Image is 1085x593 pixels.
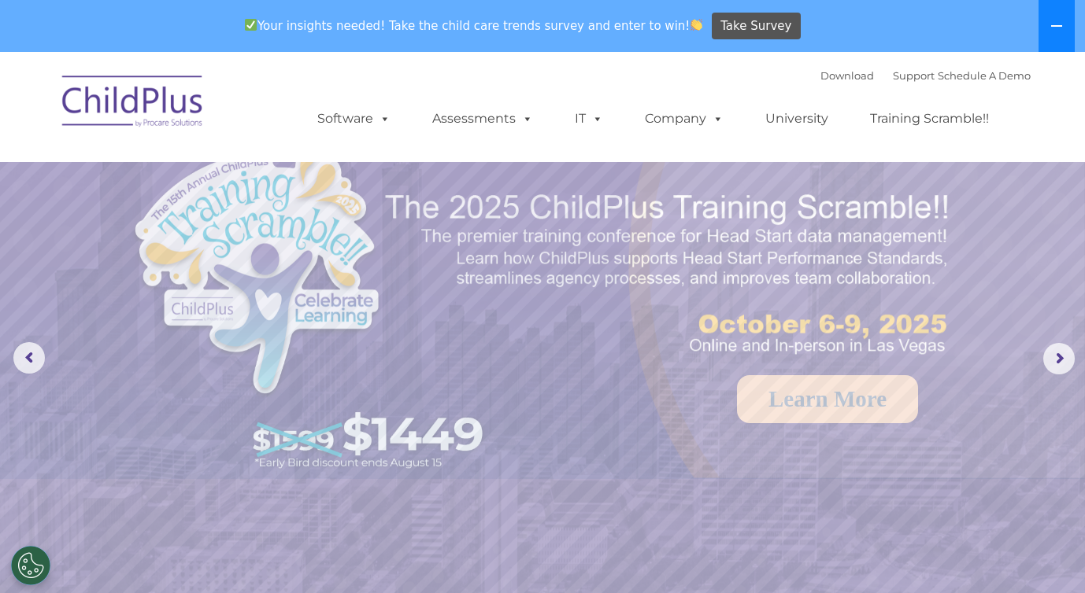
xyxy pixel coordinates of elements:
[302,103,406,134] a: Software
[11,546,50,585] button: Cookies Settings
[938,69,1031,82] a: Schedule A Demo
[691,19,702,31] img: 👏
[820,69,874,82] a: Download
[629,103,739,134] a: Company
[35,374,249,422] a: Request a Demo
[238,10,709,41] span: Your insights needed! Take the child care trends survey and enter to win!
[750,103,844,134] a: University
[893,69,935,82] a: Support
[820,69,1031,82] font: |
[720,13,791,40] span: Take Survey
[219,104,267,116] span: Last name
[750,188,1072,330] rs-layer: Boost your productivity and streamline your success in ChildPlus Online!
[559,103,619,134] a: IT
[35,175,381,355] rs-layer: The Future of ChildPlus is Here!
[854,103,1005,134] a: Training Scramble!!
[245,19,257,31] img: ✅
[219,168,286,180] span: Phone number
[417,103,549,134] a: Assessments
[712,13,801,40] a: Take Survey
[54,64,212,143] img: ChildPlus by Procare Solutions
